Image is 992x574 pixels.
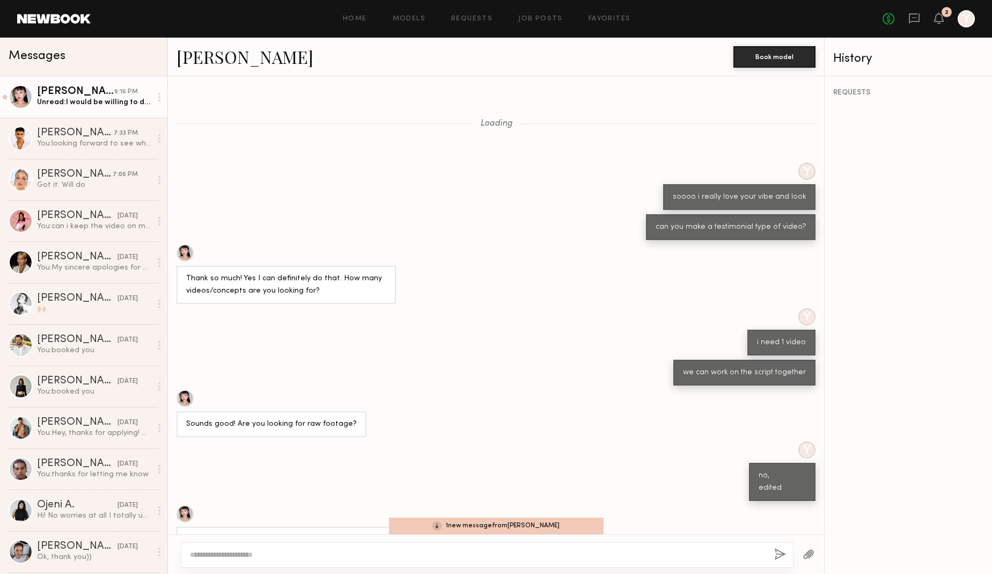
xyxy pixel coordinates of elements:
div: You: thanks for letting me know [37,469,151,479]
div: 9:16 PM [114,87,138,97]
a: Requests [451,16,493,23]
div: [PERSON_NAME] [37,210,117,221]
div: [DATE] [117,542,138,552]
div: [PERSON_NAME] [37,128,114,139]
div: 1 new message from [PERSON_NAME] [389,518,604,534]
div: Hi! No worries at all I totally understand :) yes I’m still open to working together! [37,511,151,521]
div: Oh okay! What is your budget for this project? For edited videos I normally do $250 [186,534,386,558]
div: [DATE] [117,376,138,387]
div: You: booked you [37,345,151,355]
span: Messages [9,50,65,62]
div: 🙌🏼 [37,304,151,314]
div: 2 [945,10,949,16]
div: REQUESTS [833,89,983,97]
div: [DATE] [117,252,138,263]
div: Ok, thank you)) [37,552,151,562]
div: [DATE] [117,211,138,221]
a: Y [958,10,975,27]
a: Models [393,16,425,23]
div: You: My sincere apologies for my outrageously late response! Would you still like to work together? [37,263,151,273]
div: History [833,53,983,65]
div: can you make a testimonial type of video? [656,221,806,234]
div: we can work on the script together [683,367,806,379]
div: [PERSON_NAME] [37,169,113,180]
div: 7:06 PM [113,170,138,180]
div: [PERSON_NAME] [37,335,117,345]
div: Sounds good! Are you looking for raw footage? [186,418,357,431]
a: Home [343,16,367,23]
div: [PERSON_NAME] [37,252,117,263]
div: [DATE] [117,294,138,304]
button: Book model [733,46,815,68]
div: [PERSON_NAME] [37,417,117,428]
div: [PERSON_NAME] [37,86,114,97]
a: Job Posts [518,16,563,23]
div: 7:33 PM [114,128,138,139]
div: [DATE] [117,459,138,469]
div: [PERSON_NAME] [37,541,117,552]
a: [PERSON_NAME] [177,45,313,68]
div: Unread: I would be willing to do $150 for raw footage if that’s something you are open to! [37,97,151,107]
div: You: booked you [37,387,151,397]
div: Thank so much! Yes I can definitely do that. How many videos/concepts are you looking for? [186,273,386,297]
div: [PERSON_NAME] [37,459,117,469]
span: Loading [480,119,512,128]
a: Book model [733,52,815,61]
div: Ojeni A. [37,500,117,511]
div: [DATE] [117,335,138,345]
div: You: looking forward to see what you creates [37,139,151,149]
div: no, edited [759,470,806,495]
div: [PERSON_NAME] [37,293,117,304]
a: Favorites [589,16,631,23]
div: Got it. Will do [37,180,151,190]
div: [PERSON_NAME] [37,376,117,387]
div: [DATE] [117,418,138,428]
div: You: Hey, thanks for applying! We think you’re going to be a great fit. Just want to make sure yo... [37,428,151,438]
div: soooo i really love your vibe and look [673,191,806,204]
div: i need 1 video [757,337,806,349]
div: You: can i keep the video on my iinstagram feed though ? [37,221,151,231]
div: [DATE] [117,500,138,511]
